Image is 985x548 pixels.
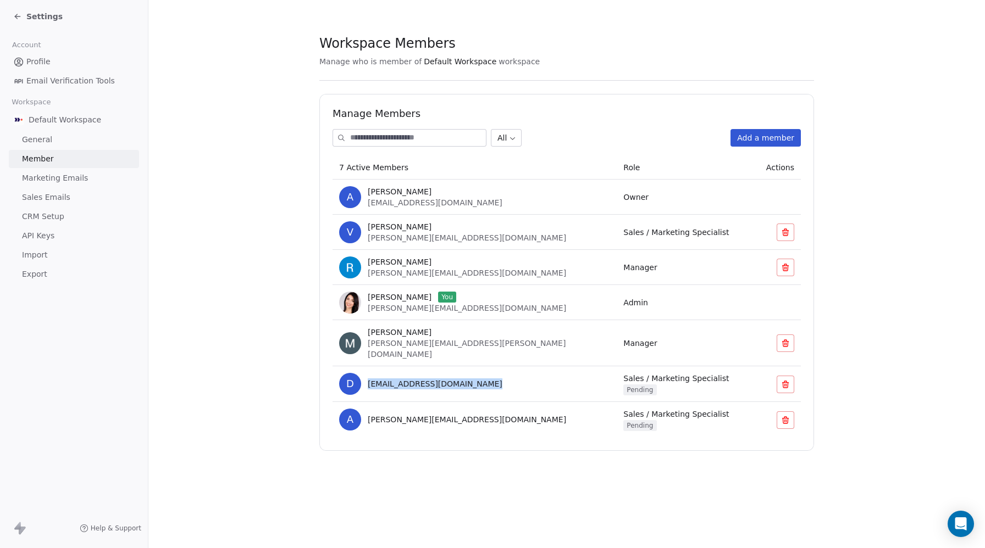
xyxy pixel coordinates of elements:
[499,56,540,67] span: workspace
[80,524,141,533] a: Help & Support
[368,269,566,277] span: [PERSON_NAME][EMAIL_ADDRESS][DOMAIN_NAME]
[368,186,431,197] span: [PERSON_NAME]
[623,374,729,394] span: Sales / Marketing Specialist
[339,186,361,208] span: A
[368,233,566,242] span: [PERSON_NAME][EMAIL_ADDRESS][DOMAIN_NAME]
[333,107,801,120] h1: Manage Members
[22,230,54,242] span: API Keys
[339,221,361,243] span: V
[13,114,24,125] img: AVATAR%20METASKILL%20-%20Colori%20Positivo.png
[9,227,139,245] a: API Keys
[9,208,139,226] a: CRM Setup
[319,35,455,52] span: Workspace Members
[339,409,361,430] span: a
[22,153,54,165] span: Member
[9,150,139,168] a: Member
[9,246,139,264] a: Import
[368,327,431,338] span: [PERSON_NAME]
[368,304,566,312] span: [PERSON_NAME][EMAIL_ADDRESS][DOMAIN_NAME]
[22,269,47,280] span: Export
[368,378,502,389] span: [EMAIL_ADDRESS][DOMAIN_NAME]
[22,249,47,261] span: Import
[13,11,63,22] a: Settings
[623,163,640,172] span: Role
[339,256,361,278] img: k9rwsdR4YVROewGK1j3MQwC1P5uYdEzljy2wzt8KXNg
[623,228,729,237] span: Sales / Marketing Specialist
[731,129,801,147] button: Add a member
[339,373,361,395] span: d
[22,192,70,203] span: Sales Emails
[766,163,794,172] span: Actions
[91,524,141,533] span: Help & Support
[368,292,431,303] span: [PERSON_NAME]
[623,339,657,348] span: Manager
[9,169,139,187] a: Marketing Emails
[9,265,139,283] a: Export
[29,114,101,125] span: Default Workspace
[623,420,656,431] span: Pending
[9,131,139,149] a: General
[438,292,456,303] span: You
[623,193,649,202] span: Owner
[623,298,648,307] span: Admin
[9,188,139,206] a: Sales Emails
[339,332,361,354] img: r9fp3RuPNqU7mOcic6HxktLXcuiuIeLvB_iICcNUyUg
[9,53,139,71] a: Profile
[7,94,56,110] span: Workspace
[368,414,566,425] span: [PERSON_NAME][EMAIL_ADDRESS][DOMAIN_NAME]
[26,75,115,87] span: Email Verification Tools
[948,511,974,537] div: Open Intercom Messenger
[7,37,46,53] span: Account
[368,198,502,207] span: [EMAIL_ADDRESS][DOMAIN_NAME]
[22,211,64,222] span: CRM Setup
[339,292,361,314] img: y20ioNKkpnIL_TwbaL-Q9Dm38r_GwzlUFKNwohZvYnM
[368,339,566,359] span: [PERSON_NAME][EMAIL_ADDRESS][PERSON_NAME][DOMAIN_NAME]
[623,263,657,272] span: Manager
[368,221,431,232] span: [PERSON_NAME]
[22,172,88,184] span: Marketing Emails
[319,56,422,67] span: Manage who is member of
[26,11,63,22] span: Settings
[368,256,431,267] span: [PERSON_NAME]
[623,384,656,395] span: Pending
[26,56,51,68] span: Profile
[22,134,52,146] span: General
[339,163,408,172] span: 7 Active Members
[424,56,496,67] span: Default Workspace
[9,72,139,90] a: Email Verification Tools
[623,410,729,429] span: Sales / Marketing Specialist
